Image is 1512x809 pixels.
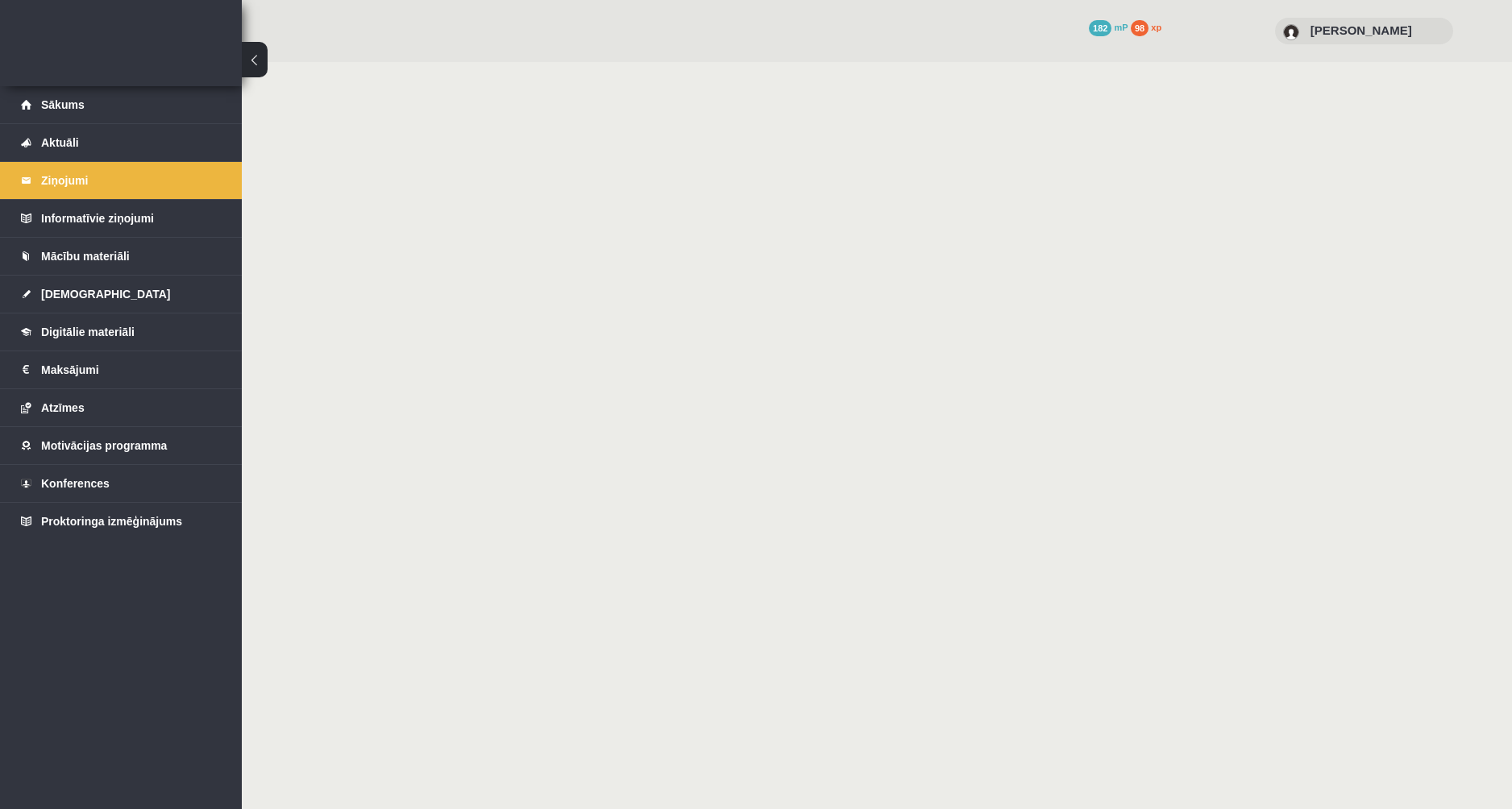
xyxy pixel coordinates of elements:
legend: Ziņojumi [41,162,222,199]
span: Atzīmes [41,400,85,415]
a: Motivācijas programma [21,427,222,464]
a: Mācību materiāli [21,238,222,275]
a: Sākums [21,86,222,123]
span: Konferences [41,476,109,491]
a: Ziņojumi [21,162,222,199]
a: Aktuāli [21,124,222,161]
a: Proktoringa izmēģinājums [21,503,222,540]
span: 182 [1092,20,1115,36]
a: Digitālie materiāli [21,313,222,351]
a: [DEMOGRAPHIC_DATA] [21,276,222,313]
span: xp [1153,20,1163,33]
a: Atzīmes [21,389,222,426]
span: Proktoringa izmēģinājums [41,514,181,529]
span: Digitālie materiāli [41,325,137,339]
a: Rīgas 1. Tālmācības vidusskola [18,28,147,68]
span: Sākums [41,97,82,112]
a: 182 mP [1092,20,1130,33]
a: 98 xp [1132,20,1171,33]
legend: Informatīvie ziņojumi [41,200,222,237]
span: 98 [1132,20,1150,36]
span: [DEMOGRAPHIC_DATA] [41,287,168,301]
span: mP [1117,20,1130,33]
a: [PERSON_NAME] [1311,23,1412,39]
span: Motivācijas programma [41,438,168,453]
img: Ralfs Korņejevs [1285,24,1301,40]
a: Maksājumi [21,351,222,388]
a: Informatīvie ziņojumi [21,200,222,237]
legend: Maksājumi [41,351,222,388]
a: Konferences [21,465,222,502]
span: Aktuāli [41,135,80,150]
span: Mācību materiāli [41,249,131,263]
